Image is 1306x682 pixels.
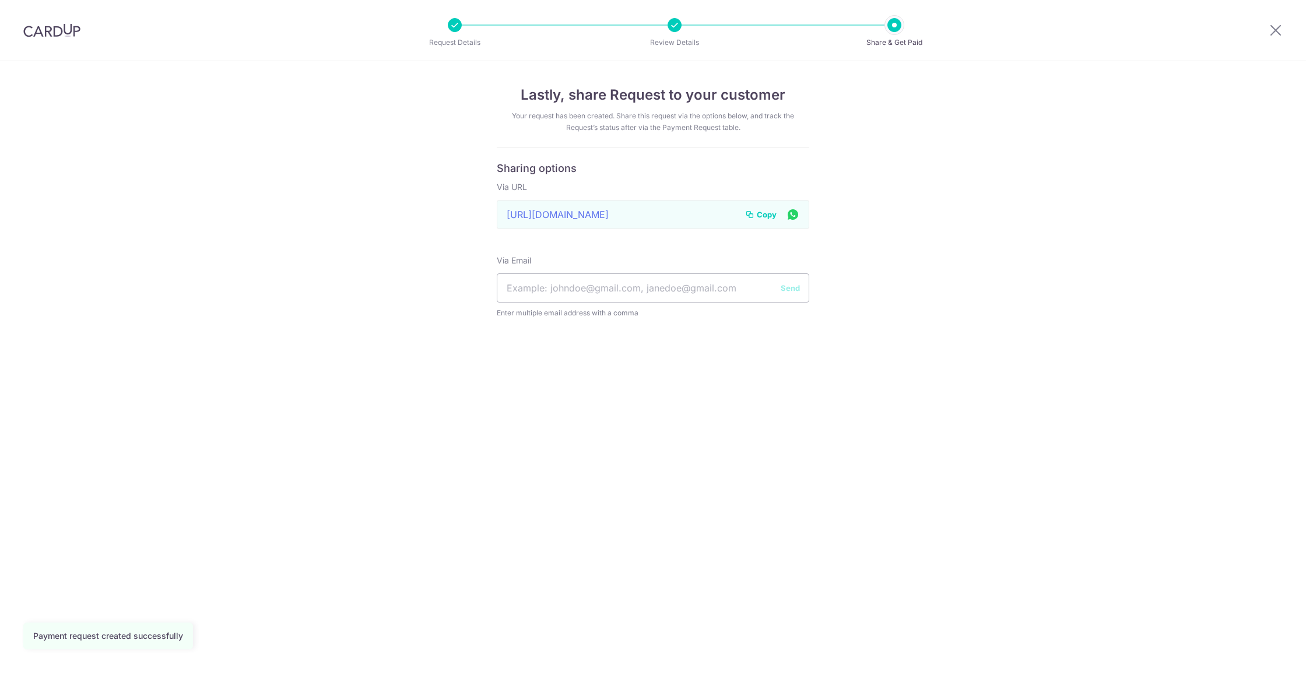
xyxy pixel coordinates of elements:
[497,181,527,193] label: Via URL
[781,282,800,294] button: Send
[497,85,809,106] h4: Lastly, share Request to your customer
[631,37,718,48] p: Review Details
[497,162,809,175] h6: Sharing options
[23,23,80,37] img: CardUp
[497,255,531,266] label: Via Email
[497,110,809,133] div: Your request has been created. Share this request via the options below, and track the Request’s ...
[33,630,183,642] div: Payment request created successfully
[745,209,777,220] button: Copy
[851,37,938,48] p: Share & Get Paid
[757,209,777,220] span: Copy
[497,307,809,319] span: Enter multiple email address with a comma
[412,37,498,48] p: Request Details
[497,273,809,303] input: Example: johndoe@gmail.com, janedoe@gmail.com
